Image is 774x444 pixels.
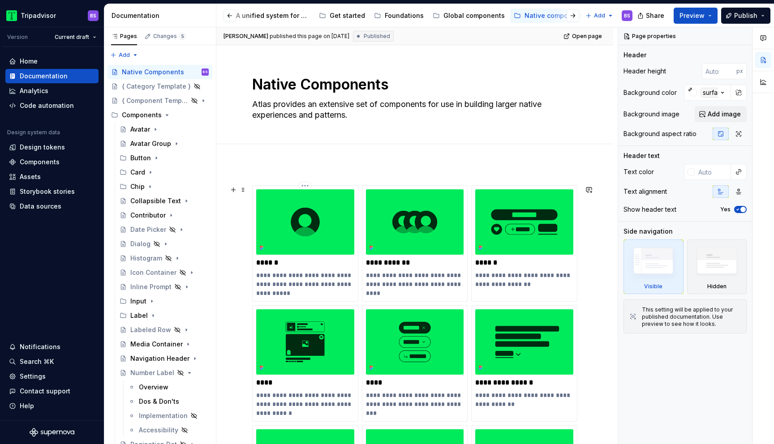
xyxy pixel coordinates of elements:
a: Dialog [116,237,212,251]
div: published this page on [DATE] [270,33,349,40]
button: surface [684,85,731,101]
span: Add [594,12,605,19]
span: Add image [708,110,741,119]
img: 0ed0e8b8-9446-497d-bad0-376821b19aa5.png [6,10,17,21]
div: Header [623,51,646,60]
span: [PERSON_NAME] [224,33,268,40]
div: Text color [623,167,654,176]
a: { Component Template } [107,94,212,108]
label: Yes [720,206,731,213]
div: This setting will be applied to your published documentation. Use preview to see how it looks. [642,306,741,328]
a: Media Container [116,337,212,351]
button: Add image [695,106,747,122]
div: Documentation [20,72,68,81]
a: Histogram [116,251,212,265]
div: Background color [623,88,677,97]
span: Add [119,51,130,59]
div: Global components [443,11,505,20]
img: 260af703-dea3-408b-8032-67f1367a256a.png [475,309,573,375]
div: Labeled Row [130,325,171,334]
div: Implementation [139,411,188,420]
button: Add [583,9,616,22]
div: BS [624,12,630,19]
a: Avatar [116,122,212,137]
div: Foundations [385,11,424,20]
a: Contributor [116,208,212,222]
div: Get started [330,11,365,20]
div: Search ⌘K [20,357,54,366]
div: BS [203,68,208,77]
div: Design system data [7,129,60,136]
a: Native components [510,9,589,23]
div: Analytics [20,86,48,95]
div: Histogram [130,254,162,263]
div: Tripadvisor [21,11,56,20]
a: Global components [429,9,508,23]
div: Chip [130,182,145,191]
div: Hidden [707,283,727,290]
a: Date Picker [116,222,212,237]
div: Card [130,168,145,177]
div: Settings [20,372,46,381]
div: Header height [623,67,666,76]
button: TripadvisorBS [2,6,102,25]
div: Page tree [222,7,581,25]
div: Dialog [130,239,150,248]
a: Number Label [116,366,212,380]
a: Design tokens [5,140,99,154]
a: Home [5,54,99,68]
textarea: Native Components [250,74,576,95]
span: Published [364,33,390,40]
img: 2d7e8e07-cbeb-4368-87c6-bc29894789c3.png [475,189,573,255]
a: Components [5,155,99,169]
div: Visible [623,239,684,294]
div: Side navigation [623,227,673,236]
div: Home [20,57,38,66]
div: Contact support [20,387,70,396]
a: Implementation [125,409,212,423]
svg: Supernova Logo [30,428,74,437]
button: Current draft [51,31,100,43]
div: Background aspect ratio [623,129,697,138]
div: Header text [623,151,660,160]
div: Overview [139,383,168,392]
button: Notifications [5,340,99,354]
span: Open page [572,33,602,40]
div: Visible [644,283,662,290]
a: A unified system for every journey. [222,9,314,23]
span: Share [646,11,664,20]
img: 2f35a2ef-6b28-4d77-bc18-802e19d3d7a1.png [256,309,354,375]
div: A unified system for every journey. [236,11,310,20]
div: Pages [111,33,137,40]
div: Components [122,111,162,120]
a: { Category Template } [107,79,212,94]
div: Native Components [122,68,184,77]
span: Current draft [55,34,89,41]
div: Hidden [687,239,747,294]
div: Avatar [130,125,150,134]
a: Overview [125,380,212,394]
div: Label [116,308,212,323]
div: Contributor [130,211,166,220]
div: Date Picker [130,225,166,234]
img: f9ba0eb2-e82c-4ec8-a4ce-09db9161109e.png [366,309,464,375]
div: Show header text [623,205,676,214]
div: Input [116,294,212,308]
div: Icon Container [130,268,176,277]
div: Code automation [20,101,74,110]
div: Notifications [20,342,60,351]
div: Card [116,165,212,179]
a: Documentation [5,69,99,83]
div: Documentation [112,11,212,20]
div: Components [107,108,212,122]
div: Changes [153,33,186,40]
div: surface [701,88,727,98]
a: Icon Container [116,265,212,280]
a: Settings [5,369,99,384]
input: Auto [695,164,731,180]
div: Button [130,154,151,162]
a: Collapsible Text [116,194,212,208]
div: Dos & Don'ts [139,397,179,406]
a: Get started [315,9,369,23]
